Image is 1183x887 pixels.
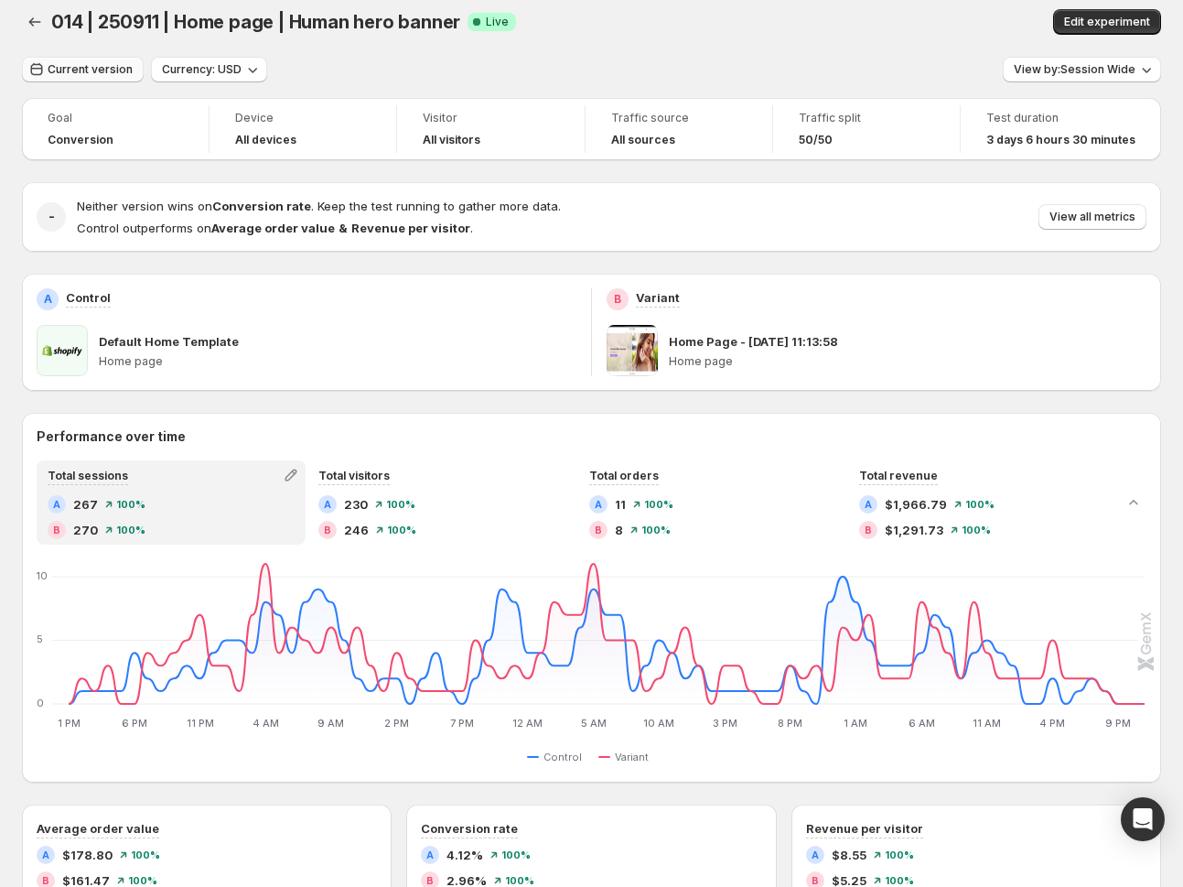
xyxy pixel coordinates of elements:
[344,495,368,514] span: 230
[712,717,737,730] text: 3 PM
[615,750,649,764] span: Variant
[669,332,838,351] p: Home Page - [DATE] 11:13:58
[615,495,626,514] span: 11
[48,469,128,482] span: Total sessions
[73,495,98,514] span: 267
[865,499,872,510] h2: A
[99,354,576,369] p: Home page
[865,525,872,535] h2: B
[58,717,81,730] text: 1 PM
[595,499,602,510] h2: A
[131,849,160,860] span: 100 %
[611,111,747,125] span: Traffic source
[1038,204,1146,230] button: View all metrics
[611,133,675,147] h4: All sources
[832,846,866,864] span: $8.55
[859,469,938,482] span: Total revenue
[324,525,331,535] h2: B
[44,292,52,307] h2: A
[53,499,60,510] h2: A
[669,354,1146,369] p: Home page
[37,633,43,645] text: 5
[1014,62,1135,77] span: View by: Session Wide
[446,846,483,864] span: 4.12%
[62,846,113,864] span: $178.80
[1105,717,1131,730] text: 9 PM
[48,109,183,149] a: GoalConversion
[643,717,674,730] text: 10 AM
[885,495,947,514] span: $1,966.79
[644,499,673,510] span: 100 %
[99,332,239,351] p: Default Home Template
[812,849,819,860] h2: A
[318,469,390,482] span: Total visitors
[909,717,935,730] text: 6 AM
[324,499,331,510] h2: A
[48,111,183,125] span: Goal
[235,133,296,147] h4: All devices
[778,717,802,730] text: 8 PM
[799,109,934,149] a: Traffic split50/50
[128,875,157,886] span: 100 %
[1121,797,1165,841] div: Open Intercom Messenger
[66,288,111,307] p: Control
[212,199,311,213] strong: Conversion rate
[73,521,98,539] span: 270
[384,717,409,730] text: 2 PM
[595,525,602,535] h2: B
[986,109,1135,149] a: Test duration3 days 6 hours 30 minutes
[607,325,658,376] img: Home Page - Aug 7, 11:13:58
[581,717,607,730] text: 5 AM
[973,717,1001,730] text: 11 AM
[527,746,589,768] button: Control
[986,111,1135,125] span: Test duration
[51,11,460,33] span: 014 | 250911 | Home page | Human hero banner
[339,221,348,235] strong: &
[151,57,267,82] button: Currency: USD
[806,819,923,838] h3: Revenue per visitor
[598,746,656,768] button: Variant
[611,109,747,149] a: Traffic sourceAll sources
[589,469,659,482] span: Total orders
[885,521,943,539] span: $1,291.73
[116,525,145,535] span: 100 %
[423,133,480,147] h4: All visitors
[636,288,680,307] p: Variant
[423,109,558,149] a: VisitorAll visitors
[211,221,335,235] strong: Average order value
[344,521,369,539] span: 246
[423,111,558,125] span: Visitor
[1003,57,1161,82] button: View by:Session Wide
[162,62,242,77] span: Currency: USD
[187,717,214,730] text: 11 PM
[37,819,159,838] h3: Average order value
[235,111,371,125] span: Device
[426,849,434,860] h2: A
[1121,490,1146,515] button: Collapse chart
[812,875,819,886] h2: B
[799,133,833,147] span: 50/50
[351,221,470,235] strong: Revenue per visitor
[37,427,1146,446] h2: Performance over time
[116,499,145,510] span: 100 %
[48,133,113,147] span: Conversion
[22,57,144,82] button: Current version
[317,717,344,730] text: 9 AM
[48,208,55,226] h2: -
[421,819,518,838] h3: Conversion rate
[501,849,531,860] span: 100 %
[615,521,623,539] span: 8
[885,849,914,860] span: 100 %
[37,697,44,709] text: 0
[885,875,914,886] span: 100 %
[77,199,561,213] span: Neither version wins on . Keep the test running to gather more data.
[641,525,671,535] span: 100 %
[844,717,867,730] text: 1 AM
[1064,15,1150,29] span: Edit experiment
[799,111,934,125] span: Traffic split
[1049,210,1135,224] span: View all metrics
[253,717,279,730] text: 4 AM
[235,109,371,149] a: DeviceAll devices
[450,717,474,730] text: 7 PM
[22,9,48,35] button: Back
